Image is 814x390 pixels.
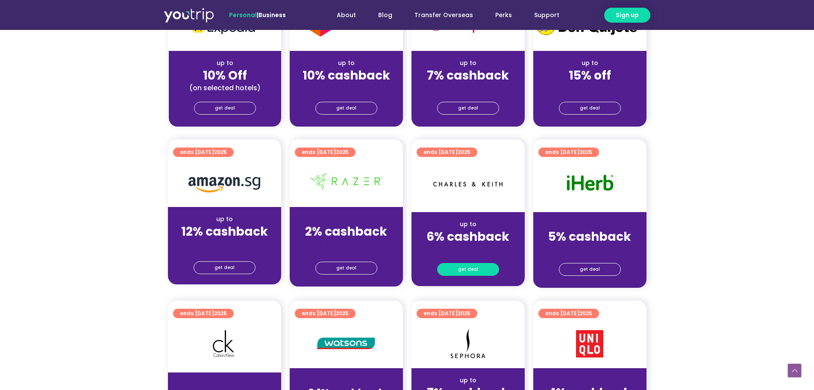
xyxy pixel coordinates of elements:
[418,59,518,68] div: up to
[176,83,274,92] div: (on selected hotels)
[336,310,349,317] span: 2025
[484,7,523,23] a: Perks
[540,245,640,254] div: (for stays only)
[418,83,518,92] div: (for stays only)
[175,381,274,390] div: up to
[540,376,640,385] div: up to
[336,262,356,274] span: get deal
[297,239,396,248] div: (for stays only)
[559,102,621,115] a: get deal
[295,309,356,318] a: ends [DATE]2025
[523,7,570,23] a: Support
[305,223,387,240] strong: 2% cashback
[426,228,509,245] strong: 6% cashback
[540,220,640,229] div: up to
[297,83,396,92] div: (for stays only)
[538,148,599,157] a: ends [DATE]2025
[336,148,349,156] span: 2025
[297,59,396,68] div: up to
[302,148,349,157] span: ends [DATE]
[194,102,256,115] a: get deal
[214,310,227,317] span: 2025
[580,102,600,114] span: get deal
[458,310,470,317] span: 2025
[548,228,631,245] strong: 5% cashback
[229,11,286,19] span: |
[215,262,235,274] span: get deal
[604,8,650,23] a: Sign up
[180,309,227,318] span: ends [DATE]
[538,309,599,318] a: ends [DATE]2025
[418,245,518,254] div: (for stays only)
[417,309,477,318] a: ends [DATE]2025
[540,83,640,92] div: (for stays only)
[173,148,234,157] a: ends [DATE]2025
[427,67,509,84] strong: 7% cashback
[458,148,470,156] span: 2025
[559,263,621,276] a: get deal
[437,102,499,115] a: get deal
[315,262,377,275] a: get deal
[215,102,235,114] span: get deal
[259,11,286,19] a: Business
[437,263,499,276] a: get deal
[181,223,268,240] strong: 12% cashback
[616,11,639,20] span: Sign up
[423,148,470,157] span: ends [DATE]
[418,376,518,385] div: up to
[458,102,478,114] span: get deal
[180,148,227,157] span: ends [DATE]
[569,67,611,84] strong: 15% off
[303,67,390,84] strong: 10% cashback
[173,309,234,318] a: ends [DATE]2025
[229,11,257,19] span: Personal
[309,7,570,23] nav: Menu
[545,148,592,157] span: ends [DATE]
[417,148,477,157] a: ends [DATE]2025
[302,309,349,318] span: ends [DATE]
[214,148,227,156] span: 2025
[367,7,403,23] a: Blog
[297,215,396,224] div: up to
[418,220,518,229] div: up to
[579,310,592,317] span: 2025
[176,59,274,68] div: up to
[403,7,484,23] a: Transfer Overseas
[175,215,274,224] div: up to
[580,263,600,275] span: get deal
[295,148,356,157] a: ends [DATE]2025
[540,59,640,68] div: up to
[315,102,377,115] a: get deal
[297,376,396,385] div: up to
[203,67,247,84] strong: 10% Off
[545,309,592,318] span: ends [DATE]
[458,263,478,275] span: get deal
[326,7,367,23] a: About
[336,102,356,114] span: get deal
[194,261,256,274] a: get deal
[423,309,470,318] span: ends [DATE]
[579,148,592,156] span: 2025
[175,239,274,248] div: (for stays only)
